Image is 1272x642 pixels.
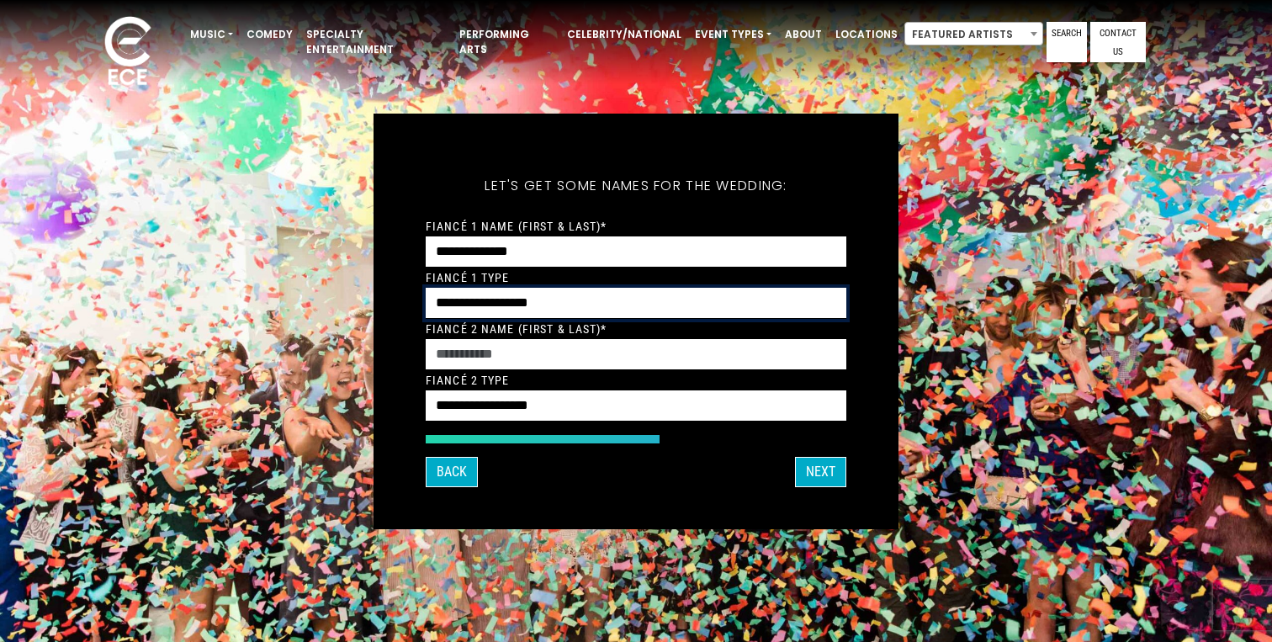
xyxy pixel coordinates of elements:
a: Search [1047,22,1087,62]
h5: Let's get some names for the wedding: [426,156,846,216]
button: Back [426,457,478,487]
button: Next [795,457,846,487]
img: ece_new_logo_whitev2-1.png [86,12,170,93]
a: Celebrity/National [560,20,688,49]
a: Contact Us [1090,22,1146,62]
span: Featured Artists [904,22,1043,45]
a: Comedy [240,20,299,49]
label: Fiancé 2 Name (First & Last)* [426,321,607,337]
label: Fiancé 1 Type [426,270,510,285]
a: Performing Arts [453,20,560,64]
a: Locations [829,20,904,49]
span: Featured Artists [905,23,1042,46]
a: About [778,20,829,49]
a: Event Types [688,20,778,49]
label: Fiancé 1 Name (First & Last)* [426,219,607,234]
a: Specialty Entertainment [299,20,453,64]
label: Fiancé 2 Type [426,373,510,388]
a: Music [183,20,240,49]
